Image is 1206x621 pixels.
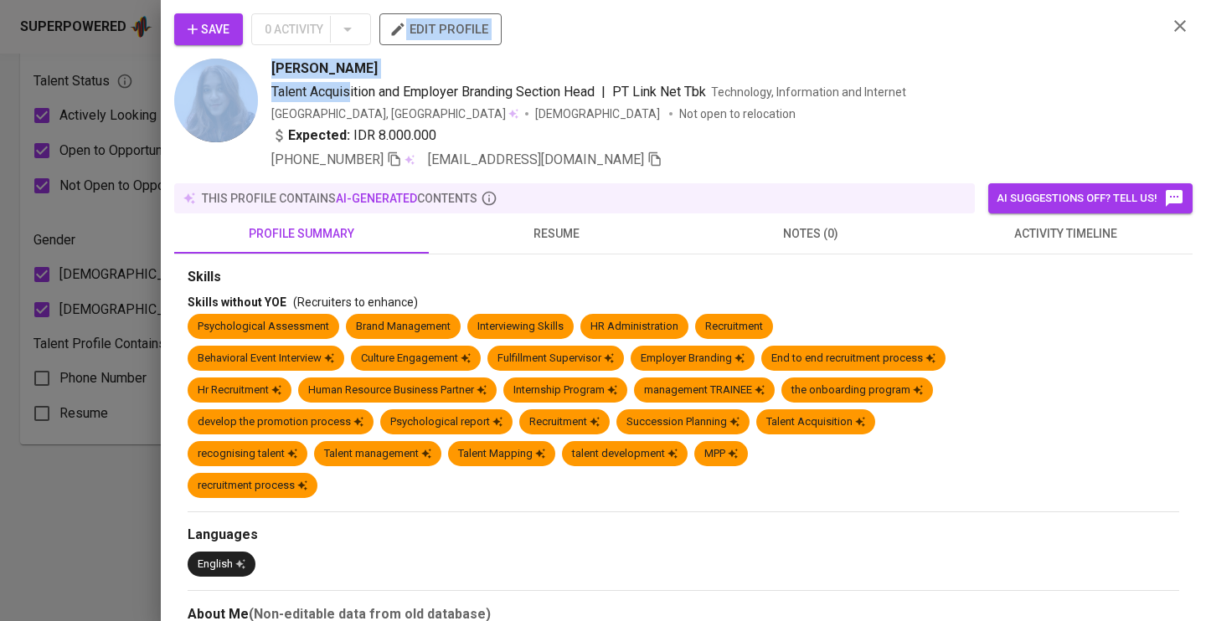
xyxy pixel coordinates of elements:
span: activity timeline [948,223,1183,244]
div: End to end recruitment process [771,351,935,367]
button: edit profile [379,13,502,45]
button: AI suggestions off? Tell us! [988,183,1193,213]
div: recognising talent [198,446,297,462]
div: Recruitment [529,414,600,430]
span: [PHONE_NUMBER] [271,151,384,167]
span: edit profile [393,18,488,40]
div: Talent Acquisition [766,414,865,430]
div: Psychological report [390,414,502,430]
div: develop the promotion process [198,414,363,430]
span: [EMAIL_ADDRESS][DOMAIN_NAME] [428,151,644,167]
div: Interviewing Skills [477,319,564,335]
button: Save [174,13,243,45]
div: Culture Engagement [361,351,471,367]
div: Human Resource Business Partner [308,382,487,398]
div: Hr Recruitment [198,382,281,398]
span: AI suggestions off? Tell us! [997,188,1184,208]
div: MPP [704,446,738,462]
a: edit profile [379,22,502,35]
div: Psychological Assessment [198,319,329,335]
p: Not open to relocation [679,105,796,122]
p: this profile contains contents [202,190,477,207]
div: management TRAINEE [644,382,765,398]
div: Succession Planning [626,414,740,430]
div: Talent Mapping [458,446,545,462]
span: PT Link Net Tbk [612,84,706,100]
span: Skills without YOE [188,295,286,309]
img: 112dc86f0f2a97031c8fe96df826a6e7.jfif [174,59,258,142]
span: Save [188,19,229,40]
div: HR Administration [590,319,678,335]
span: Talent Acquisition and Employer Branding Section Head [271,84,595,100]
span: resume [439,223,673,244]
div: the onboarding program [791,382,923,398]
span: [PERSON_NAME] [271,59,378,79]
div: Languages [188,526,1179,545]
div: Internship Program [513,382,617,398]
div: Skills [188,268,1179,287]
div: recruitment process [198,478,307,494]
div: Fulfillment Supervisor [497,351,614,367]
div: English [198,557,245,572]
span: Technology, Information and Internet [711,85,906,99]
span: notes (0) [693,223,928,244]
div: Behavioral Event Interview [198,351,334,367]
b: Expected: [288,126,350,146]
span: profile summary [184,223,419,244]
div: talent development [572,446,678,462]
div: IDR 8.000.000 [271,126,436,146]
div: Talent management [324,446,431,462]
div: Recruitment [705,319,763,335]
div: [GEOGRAPHIC_DATA], [GEOGRAPHIC_DATA] [271,105,518,122]
div: Employer Branding [641,351,745,367]
div: Brand Management [356,319,451,335]
span: AI-generated [336,192,417,205]
span: [DEMOGRAPHIC_DATA] [535,105,662,122]
span: | [601,82,606,102]
span: (Recruiters to enhance) [293,295,418,309]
